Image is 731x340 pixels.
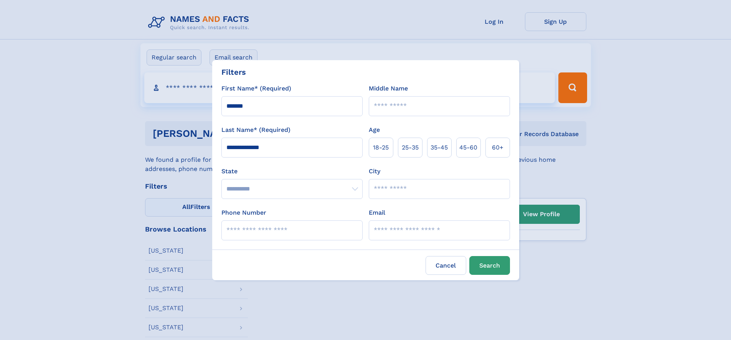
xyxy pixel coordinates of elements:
label: Age [369,125,380,135]
label: Middle Name [369,84,408,93]
span: 25‑35 [402,143,419,152]
label: City [369,167,380,176]
label: Last Name* (Required) [221,125,290,135]
label: State [221,167,363,176]
label: Cancel [426,256,466,275]
span: 18‑25 [373,143,389,152]
span: 45‑60 [459,143,477,152]
span: 60+ [492,143,503,152]
label: First Name* (Required) [221,84,291,93]
span: 35‑45 [431,143,448,152]
button: Search [469,256,510,275]
label: Phone Number [221,208,266,217]
label: Email [369,208,385,217]
div: Filters [221,66,246,78]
